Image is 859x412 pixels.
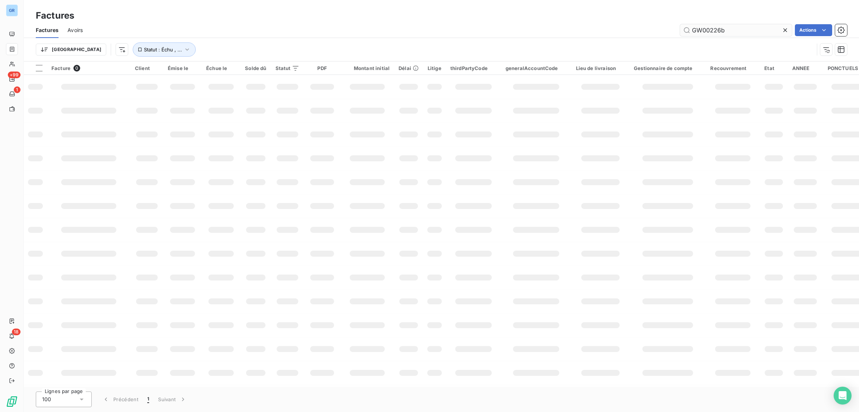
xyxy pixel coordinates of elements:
div: ANNEE [792,65,819,71]
h3: Factures [36,9,74,22]
button: Actions [795,24,832,36]
div: Gestionnaire de compte [634,65,701,71]
div: GR [6,4,18,16]
div: Open Intercom Messenger [834,387,852,405]
div: Lieu de livraison [576,65,625,71]
img: Logo LeanPay [6,396,18,408]
span: Statut : Échu , ... [144,47,182,53]
div: PDF [308,65,336,71]
div: Recouvrement [710,65,755,71]
button: 1 [143,392,154,407]
span: Factures [36,26,59,34]
span: 0 [73,65,80,72]
button: Précédent [98,392,143,407]
div: generalAccountCode [506,65,567,71]
div: Échue le [206,65,236,71]
div: Montant initial [345,65,390,71]
span: Facture [51,65,70,71]
span: Avoirs [67,26,83,34]
div: Solde dû [245,65,266,71]
button: Suivant [154,392,191,407]
div: Statut [276,65,300,71]
div: thirdPartyCode [450,65,497,71]
span: 18 [12,329,21,335]
button: [GEOGRAPHIC_DATA] [36,44,106,56]
div: Client [135,65,159,71]
span: +99 [8,72,21,78]
div: Émise le [168,65,197,71]
div: Délai [399,65,419,71]
span: 100 [42,396,51,403]
span: 1 [147,396,149,403]
input: Rechercher [680,24,792,36]
button: Statut : Échu , ... [133,42,196,57]
div: Etat [764,65,783,71]
div: Litige [428,65,441,71]
span: 1 [14,86,21,93]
